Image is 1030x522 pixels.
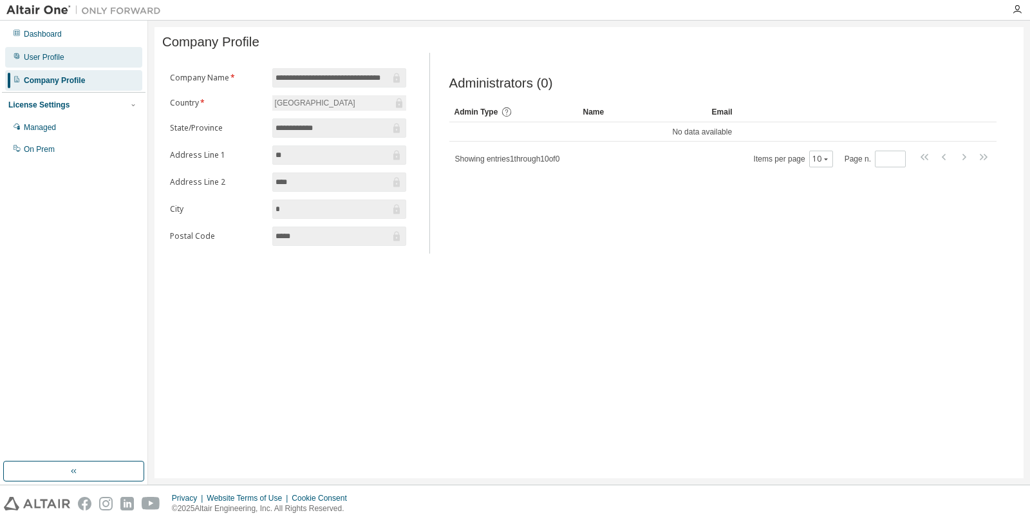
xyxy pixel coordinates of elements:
[8,100,70,110] div: License Settings
[99,497,113,510] img: instagram.svg
[170,98,265,108] label: Country
[24,122,56,133] div: Managed
[4,497,70,510] img: altair_logo.svg
[170,73,265,83] label: Company Name
[170,177,265,187] label: Address Line 2
[24,29,62,39] div: Dashboard
[6,4,167,17] img: Altair One
[120,497,134,510] img: linkedin.svg
[583,102,702,122] div: Name
[273,96,357,110] div: [GEOGRAPHIC_DATA]
[449,76,553,91] span: Administrators (0)
[24,52,64,62] div: User Profile
[24,75,85,86] div: Company Profile
[78,497,91,510] img: facebook.svg
[449,122,956,142] td: No data available
[845,151,906,167] span: Page n.
[170,231,265,241] label: Postal Code
[170,204,265,214] label: City
[272,95,406,111] div: [GEOGRAPHIC_DATA]
[170,123,265,133] label: State/Province
[172,493,207,503] div: Privacy
[207,493,292,503] div: Website Terms of Use
[454,107,498,117] span: Admin Type
[142,497,160,510] img: youtube.svg
[24,144,55,154] div: On Prem
[455,154,560,163] span: Showing entries 1 through 10 of 0
[292,493,354,503] div: Cookie Consent
[812,154,830,164] button: 10
[162,35,259,50] span: Company Profile
[170,150,265,160] label: Address Line 1
[712,102,830,122] div: Email
[754,151,833,167] span: Items per page
[172,503,355,514] p: © 2025 Altair Engineering, Inc. All Rights Reserved.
